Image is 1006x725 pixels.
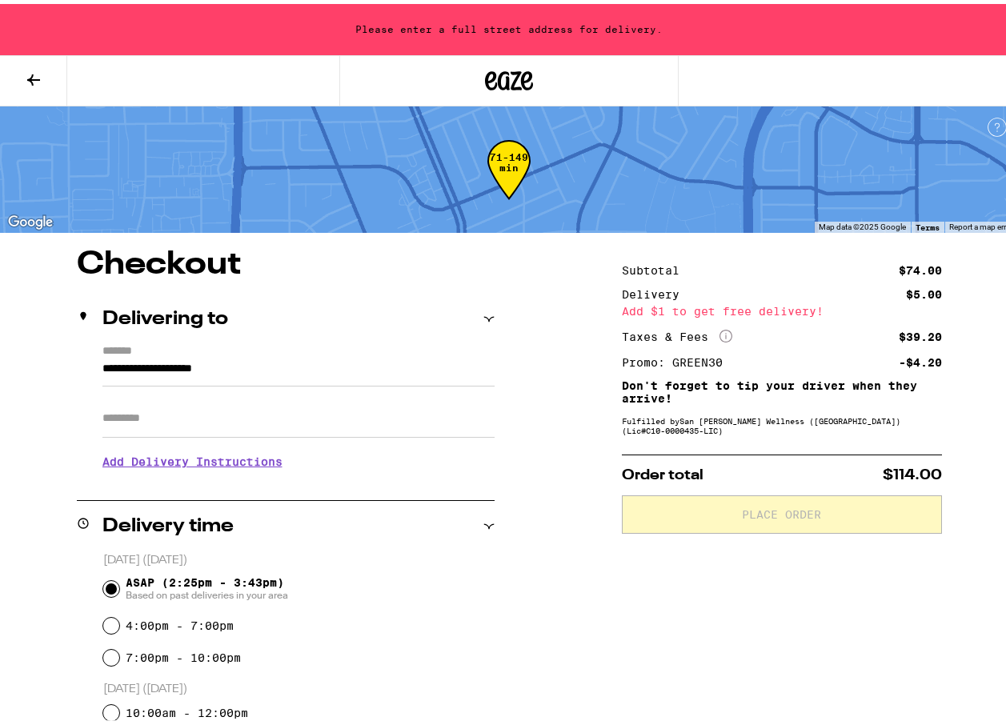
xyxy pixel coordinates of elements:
span: Place Order [742,505,821,516]
span: Map data ©2025 Google [819,218,906,227]
span: $114.00 [883,464,942,479]
div: 71-149 min [487,148,531,208]
button: Place Order [622,491,942,530]
div: $74.00 [899,261,942,272]
p: [DATE] ([DATE]) [103,678,495,693]
h3: Add Delivery Instructions [102,439,495,476]
div: Taxes & Fees [622,326,732,340]
p: [DATE] ([DATE]) [103,549,495,564]
span: Based on past deliveries in your area [126,585,288,598]
div: $39.20 [899,327,942,338]
div: Subtotal [622,261,691,272]
label: 4:00pm - 7:00pm [126,615,234,628]
div: Delivery [622,285,691,296]
h1: Checkout [77,245,495,277]
h2: Delivery time [102,513,234,532]
div: -$4.20 [899,353,942,364]
p: We'll contact you at [PHONE_NUMBER] when we arrive [102,476,495,489]
div: Fulfilled by San [PERSON_NAME] Wellness ([GEOGRAPHIC_DATA]) (Lic# C10-0000435-LIC ) [622,412,942,431]
label: 7:00pm - 10:00pm [126,647,241,660]
span: ASAP (2:25pm - 3:43pm) [126,572,288,598]
div: Add $1 to get free delivery! [622,302,942,313]
div: $5.00 [906,285,942,296]
img: Google [4,208,57,229]
a: Terms [916,218,940,228]
span: Order total [622,464,703,479]
a: Open this area in Google Maps (opens a new window) [4,208,57,229]
h2: Delivering to [102,306,228,325]
div: Promo: GREEN30 [622,353,734,364]
label: 10:00am - 12:00pm [126,703,248,715]
span: Hi. Need any help? [10,11,115,24]
p: Don't forget to tip your driver when they arrive! [622,375,942,401]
